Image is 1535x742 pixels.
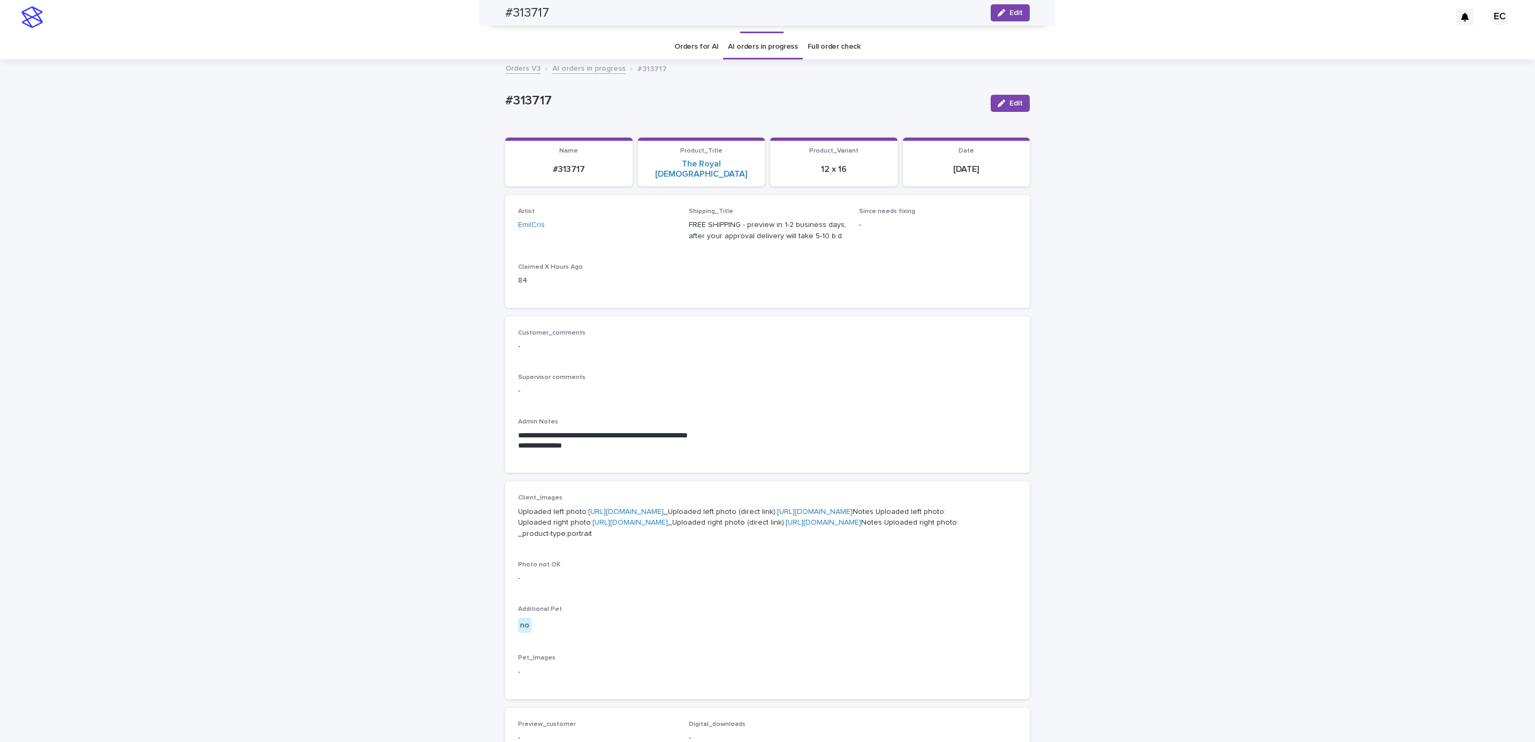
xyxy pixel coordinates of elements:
[518,506,1017,540] p: Uploaded left photo: _Uploaded left photo (direct link): Notes Uploaded left photo: Uploaded righ...
[859,219,1017,231] p: -
[728,34,798,59] a: AI orders in progress
[518,374,586,381] span: Supervisor comments
[518,419,558,425] span: Admin Notes
[518,606,562,612] span: Additional Pet
[518,667,1017,678] p: -
[859,208,915,215] span: Since needs fixing
[518,275,676,286] p: 84
[518,655,556,661] span: Pet_Images
[959,148,974,154] span: Date
[21,6,43,28] img: stacker-logo-s-only.png
[518,573,1017,584] p: -
[1009,100,1023,107] span: Edit
[512,164,626,175] p: #313717
[689,721,746,728] span: Digital_downloads
[644,159,759,179] a: The Royal [DEMOGRAPHIC_DATA]
[505,93,982,109] p: #313717
[689,219,847,242] p: FREE SHIPPING - preview in 1-2 business days, after your approval delivery will take 5-10 b.d.
[505,62,541,74] a: Orders V3
[809,148,858,154] span: Product_Variant
[518,208,535,215] span: Artist
[808,34,861,59] a: Full order check
[786,519,861,526] a: [URL][DOMAIN_NAME]
[518,385,1017,397] p: -
[518,330,586,336] span: Customer_comments
[637,62,667,74] p: #313717
[552,62,626,74] a: AI orders in progress
[518,721,576,728] span: Preview_customer
[518,341,1017,352] p: -
[518,618,531,633] div: no
[909,164,1024,175] p: [DATE]
[1491,9,1508,26] div: EC
[689,208,733,215] span: Shipping_Title
[674,34,718,59] a: Orders for AI
[991,95,1030,112] button: Edit
[559,148,578,154] span: Name
[518,264,583,270] span: Claimed X Hours Ago
[518,219,545,231] a: EmilCris
[592,519,668,526] a: [URL][DOMAIN_NAME]
[680,148,723,154] span: Product_Title
[518,495,563,501] span: Client_Images
[588,508,664,516] a: [URL][DOMAIN_NAME]
[777,508,853,516] a: [URL][DOMAIN_NAME]
[777,164,891,175] p: 12 x 16
[518,562,560,568] span: Photo not OK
